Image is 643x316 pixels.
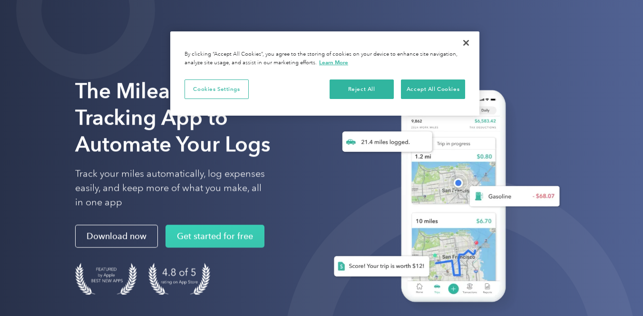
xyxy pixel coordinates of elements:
[456,32,477,53] button: Close
[148,263,210,295] img: 4.9 out of 5 stars on the app store
[185,50,465,67] div: By clicking “Accept All Cookies”, you agree to the storing of cookies on your device to enhance s...
[170,31,479,116] div: Privacy
[319,59,348,66] a: More information about your privacy, opens in a new tab
[330,79,394,99] button: Reject All
[75,167,265,210] p: Track your miles automatically, log expenses easily, and keep more of what you make, all in one app
[185,79,249,99] button: Cookies Settings
[166,225,264,248] a: Get started for free
[75,263,137,295] img: Badge for Featured by Apple Best New Apps
[75,225,158,248] a: Download now
[75,78,271,157] strong: The Mileage Tracking App to Automate Your Logs
[401,79,465,99] button: Accept All Cookies
[170,31,479,116] div: Cookie banner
